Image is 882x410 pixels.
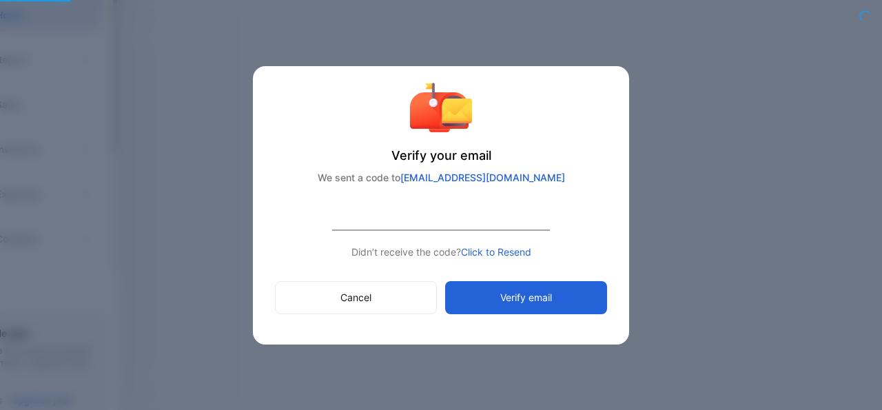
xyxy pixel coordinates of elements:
p: We sent a code to [275,170,607,185]
button: Verify email [445,281,607,314]
p: Didn’t receive the code? [275,245,607,259]
button: Cancel [275,281,437,314]
span: [EMAIL_ADDRESS][DOMAIN_NAME] [400,172,565,183]
img: verify account [410,83,472,132]
p: Verify your email [275,146,607,165]
span: Click to Resend [461,246,531,258]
